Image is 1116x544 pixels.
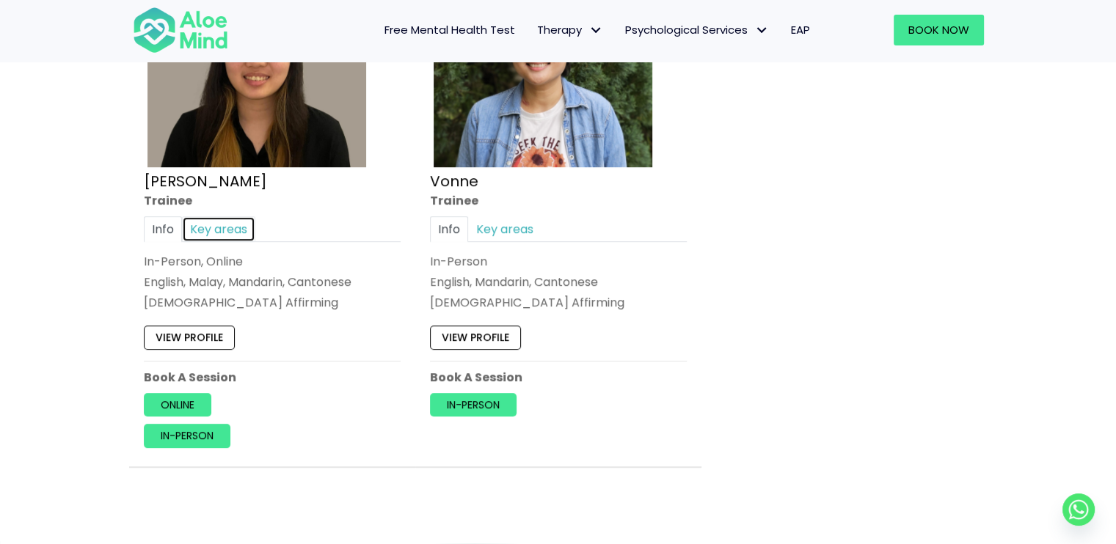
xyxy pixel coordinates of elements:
div: [DEMOGRAPHIC_DATA] Affirming [144,295,401,312]
a: View profile [430,326,521,350]
p: Book A Session [144,369,401,386]
span: EAP [791,22,810,37]
p: English, Malay, Mandarin, Cantonese [144,273,401,290]
a: Key areas [182,216,255,242]
a: Info [144,216,182,242]
div: Trainee [144,192,401,209]
a: Free Mental Health Test [373,15,526,45]
nav: Menu [247,15,821,45]
span: Therapy [537,22,603,37]
a: Key areas [468,216,541,242]
a: Psychological ServicesPsychological Services: submenu [614,15,780,45]
a: Online [144,393,211,416]
div: In-Person, Online [144,253,401,270]
a: Vonne [430,171,478,191]
span: Book Now [908,22,969,37]
span: Free Mental Health Test [384,22,515,37]
a: [PERSON_NAME] [144,171,267,191]
span: Psychological Services: submenu [751,20,773,41]
a: In-person [144,424,230,448]
img: Aloe mind Logo [133,6,228,54]
p: English, Mandarin, Cantonese [430,273,687,290]
a: EAP [780,15,821,45]
a: View profile [144,326,235,350]
a: In-person [430,393,517,416]
div: In-Person [430,253,687,270]
a: Book Now [894,15,984,45]
a: TherapyTherapy: submenu [526,15,614,45]
span: Therapy: submenu [586,20,607,41]
p: Book A Session [430,369,687,386]
span: Psychological Services [625,22,769,37]
a: Info [430,216,468,242]
a: Whatsapp [1062,493,1095,526]
div: Trainee [430,192,687,209]
div: [DEMOGRAPHIC_DATA] Affirming [430,295,687,312]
